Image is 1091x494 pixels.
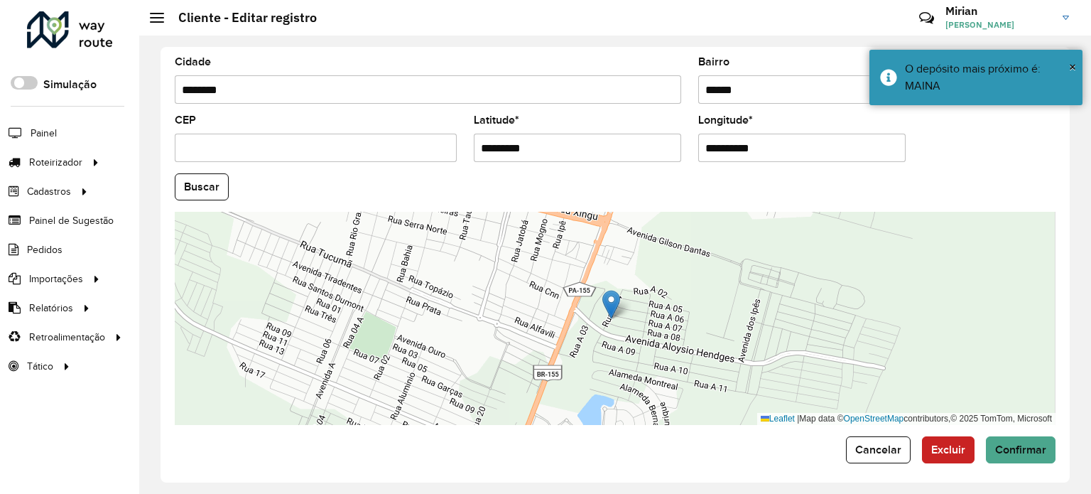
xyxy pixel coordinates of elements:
span: | [797,414,799,424]
span: Painel [31,126,57,141]
a: Leaflet [761,414,795,424]
span: × [1069,59,1076,75]
h3: Mirian [945,4,1052,18]
button: Close [1069,56,1076,77]
span: Roteirizador [29,155,82,170]
button: Confirmar [986,436,1055,463]
span: Relatórios [29,301,73,316]
label: Bairro [698,53,729,70]
span: [PERSON_NAME] [945,18,1052,31]
label: Latitude [474,112,519,129]
span: Retroalimentação [29,330,105,345]
span: Cadastros [27,184,71,199]
button: Buscar [175,173,229,200]
a: Contato Rápido [911,3,942,33]
span: Importações [29,272,83,286]
label: CEP [175,112,196,129]
span: Tático [27,359,53,374]
button: Cancelar [846,436,911,463]
label: Cidade [175,53,211,70]
label: Simulação [43,76,97,93]
span: Painel de Sugestão [29,213,114,228]
button: Excluir [922,436,975,463]
span: Excluir [931,444,965,456]
span: Pedidos [27,242,63,257]
a: OpenStreetMap [844,414,904,424]
img: Marker [602,290,620,319]
div: O depósito mais próximo é: MAINA [905,60,1072,95]
div: Map data © contributors,© 2025 TomTom, Microsoft [757,413,1055,425]
label: Longitude [698,112,753,129]
span: Cancelar [855,444,901,456]
span: Confirmar [995,444,1046,456]
h2: Cliente - Editar registro [164,10,317,26]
